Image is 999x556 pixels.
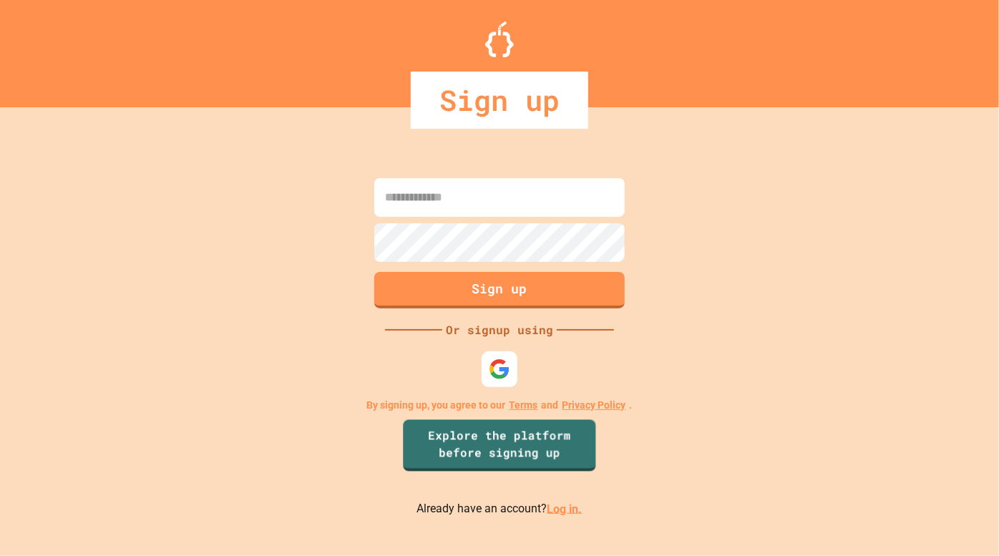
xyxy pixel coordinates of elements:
[442,321,557,338] div: Or signup using
[367,398,633,413] p: By signing up, you agree to our and .
[562,398,626,413] a: Privacy Policy
[510,398,538,413] a: Terms
[403,419,595,471] a: Explore the platform before signing up
[489,359,510,380] img: google-icon.svg
[547,502,583,515] a: Log in.
[374,272,625,308] button: Sign up
[411,72,588,129] div: Sign up
[417,500,583,518] p: Already have an account?
[485,21,514,57] img: Logo.svg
